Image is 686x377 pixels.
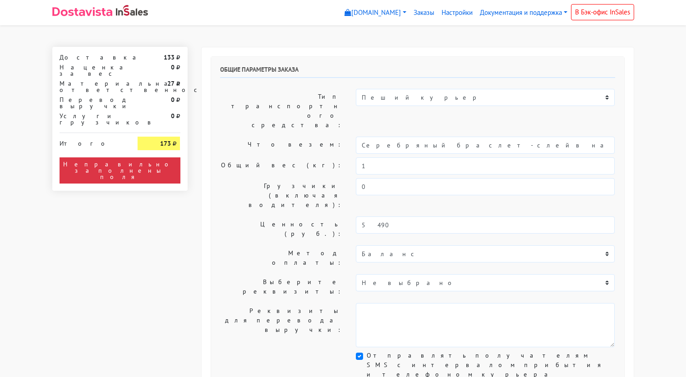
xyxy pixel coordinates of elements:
label: Метод оплаты: [213,245,350,271]
label: Реквизиты для перевода выручки: [213,303,350,347]
strong: 0 [171,112,175,120]
strong: 27 [167,79,175,87]
div: Доставка [53,54,131,60]
label: Тип транспортного средства: [213,89,350,133]
div: Перевод выручки [53,97,131,109]
h6: Общие параметры заказа [220,66,615,78]
img: Dostavista - срочная курьерская служба доставки [52,7,112,16]
strong: 173 [160,139,171,147]
div: Неправильно заполнены поля [60,157,180,184]
label: Выберите реквизиты: [213,274,350,299]
strong: 0 [171,63,175,71]
label: Что везем: [213,137,350,154]
a: Документация и поддержка [476,4,571,22]
label: Грузчики (включая водителя): [213,178,350,213]
a: [DOMAIN_NAME] [341,4,410,22]
div: Услуги грузчиков [53,113,131,125]
div: Материальная ответственность [53,80,131,93]
div: Наценка за вес [53,64,131,77]
a: Заказы [410,4,438,22]
img: InSales [116,5,148,16]
div: Итого [60,137,124,147]
label: Ценность (руб.): [213,216,350,242]
a: В Бэк-офис InSales [571,4,634,20]
strong: 0 [171,96,175,104]
a: Настройки [438,4,476,22]
label: Общий вес (кг): [213,157,350,175]
strong: 133 [164,53,175,61]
